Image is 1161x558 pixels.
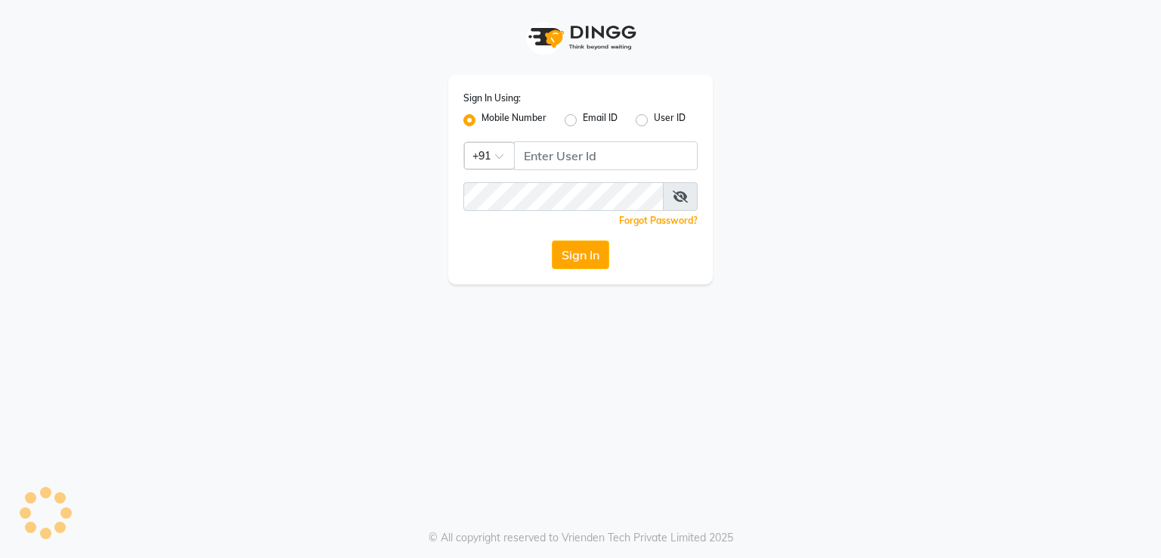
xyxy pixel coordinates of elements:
[463,91,521,105] label: Sign In Using:
[619,215,698,226] a: Forgot Password?
[520,15,641,60] img: logo1.svg
[463,182,664,211] input: Username
[481,111,546,129] label: Mobile Number
[514,141,698,170] input: Username
[552,240,609,269] button: Sign In
[654,111,686,129] label: User ID
[583,111,618,129] label: Email ID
